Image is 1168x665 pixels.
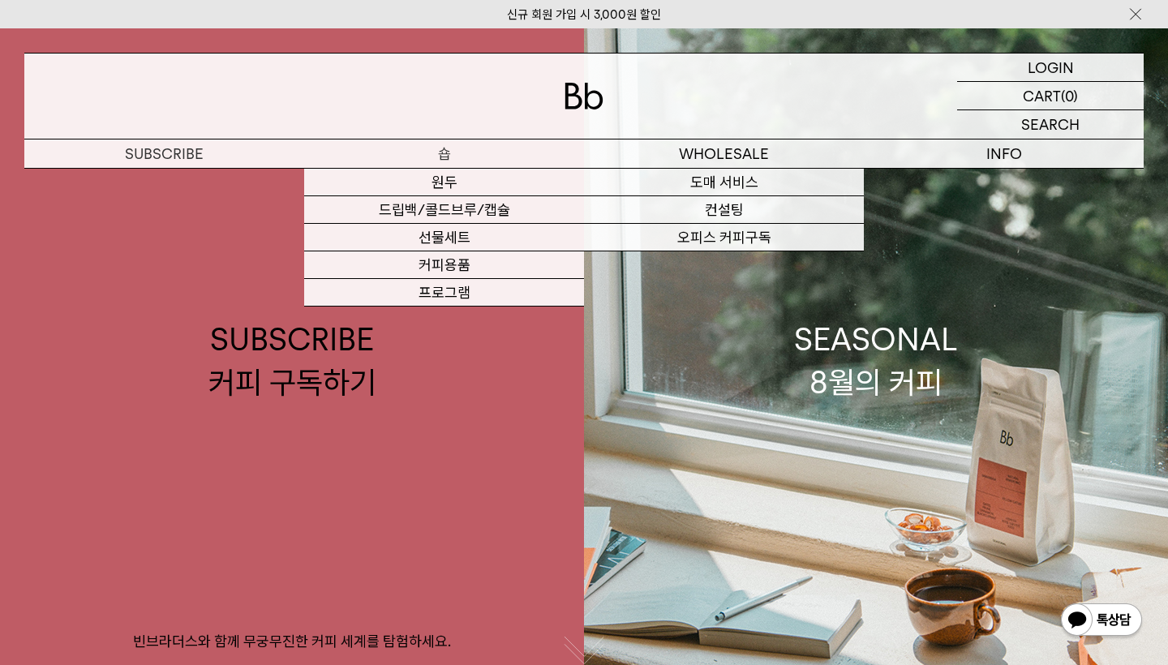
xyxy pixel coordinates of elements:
[1021,110,1080,139] p: SEARCH
[957,82,1144,110] a: CART (0)
[304,224,584,251] a: 선물세트
[507,7,661,22] a: 신규 회원 가입 시 3,000원 할인
[24,139,304,168] a: SUBSCRIBE
[957,54,1144,82] a: LOGIN
[304,169,584,196] a: 원두
[584,169,864,196] a: 도매 서비스
[304,139,584,168] a: 숍
[304,279,584,307] a: 프로그램
[1028,54,1074,81] p: LOGIN
[864,139,1144,168] p: INFO
[584,139,864,168] p: WHOLESALE
[304,251,584,279] a: 커피용품
[1061,82,1078,109] p: (0)
[1059,602,1144,641] img: 카카오톡 채널 1:1 채팅 버튼
[304,196,584,224] a: 드립백/콜드브루/캡슐
[208,318,376,404] div: SUBSCRIBE 커피 구독하기
[584,224,864,251] a: 오피스 커피구독
[565,83,603,109] img: 로고
[1023,82,1061,109] p: CART
[794,318,958,404] div: SEASONAL 8월의 커피
[584,196,864,224] a: 컨설팅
